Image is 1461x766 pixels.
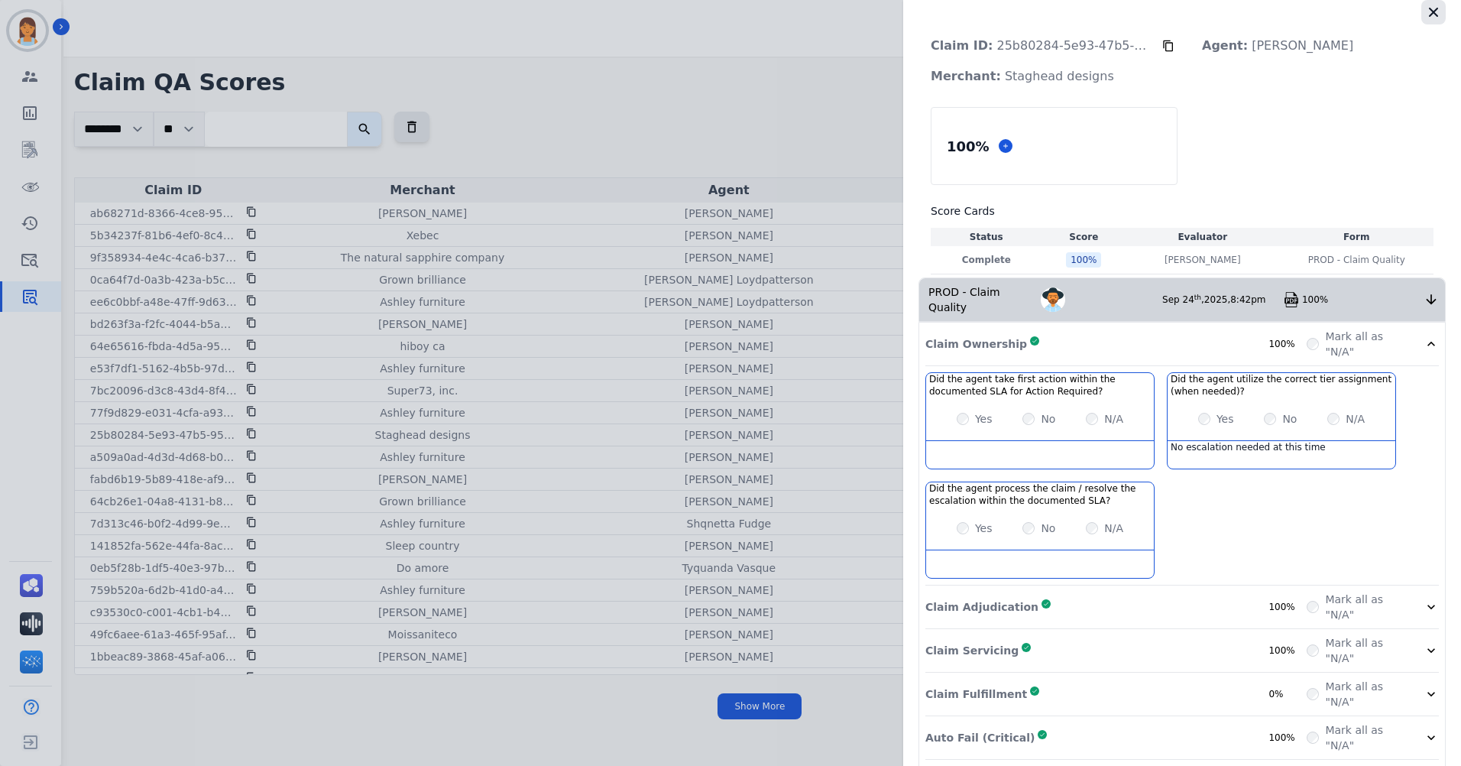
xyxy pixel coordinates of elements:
label: Yes [1216,411,1234,427]
div: 100% [1268,338,1307,350]
th: Score [1042,228,1126,246]
div: 100% [1268,644,1307,657]
div: 100% [1302,294,1424,306]
strong: Agent: [1202,38,1248,53]
label: Mark all as "N/A" [1325,722,1405,753]
label: N/A [1104,521,1123,536]
div: 100 % [944,133,993,160]
label: No [1041,521,1055,536]
label: Yes [975,521,993,536]
label: Mark all as "N/A" [1325,329,1405,359]
p: Auto Fail (Critical) [925,730,1035,745]
label: Mark all as "N/A" [1325,679,1405,709]
strong: Claim ID: [931,38,993,53]
p: [PERSON_NAME] [1190,31,1365,61]
sup: th [1194,294,1201,301]
p: Claim Adjudication [925,599,1038,615]
th: Form [1280,228,1433,246]
div: 100% [1268,732,1307,744]
p: 25b80284-5e93-47b5-951c-188f6c3c0dbf [918,31,1162,61]
div: No escalation needed at this time [1168,441,1395,469]
p: Claim Ownership [925,336,1027,352]
img: Avatar [1041,287,1065,312]
p: [PERSON_NAME] [1165,254,1241,266]
th: Evaluator [1126,228,1279,246]
label: No [1282,411,1297,427]
p: Claim Fulfillment [925,686,1027,702]
th: Status [931,228,1042,246]
div: 0% [1268,688,1307,700]
p: Claim Servicing [925,643,1019,658]
p: Staghead designs [918,61,1126,92]
div: Sep 24 , 2025 , [1162,294,1284,306]
strong: Merchant: [931,69,1001,83]
div: 100 % [1066,252,1101,268]
label: Mark all as "N/A" [1325,635,1405,666]
label: N/A [1104,411,1123,427]
div: PROD - Claim Quality [919,278,1041,321]
span: 8:42pm [1230,294,1265,305]
img: qa-pdf.svg [1284,292,1299,307]
h3: Did the agent utilize the correct tier assignment (when needed)? [1171,373,1392,398]
label: Yes [975,411,993,427]
p: Complete [934,254,1039,266]
label: N/A [1346,411,1365,427]
label: Mark all as "N/A" [1325,592,1405,622]
label: No [1041,411,1055,427]
h3: Did the agent process the claim / resolve the escalation within the documented SLA? [929,482,1151,507]
h3: Did the agent take first action within the documented SLA for Action Required? [929,373,1151,398]
div: 100% [1268,601,1307,613]
h3: Score Cards [931,203,1433,219]
span: PROD - Claim Quality [1308,254,1405,266]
